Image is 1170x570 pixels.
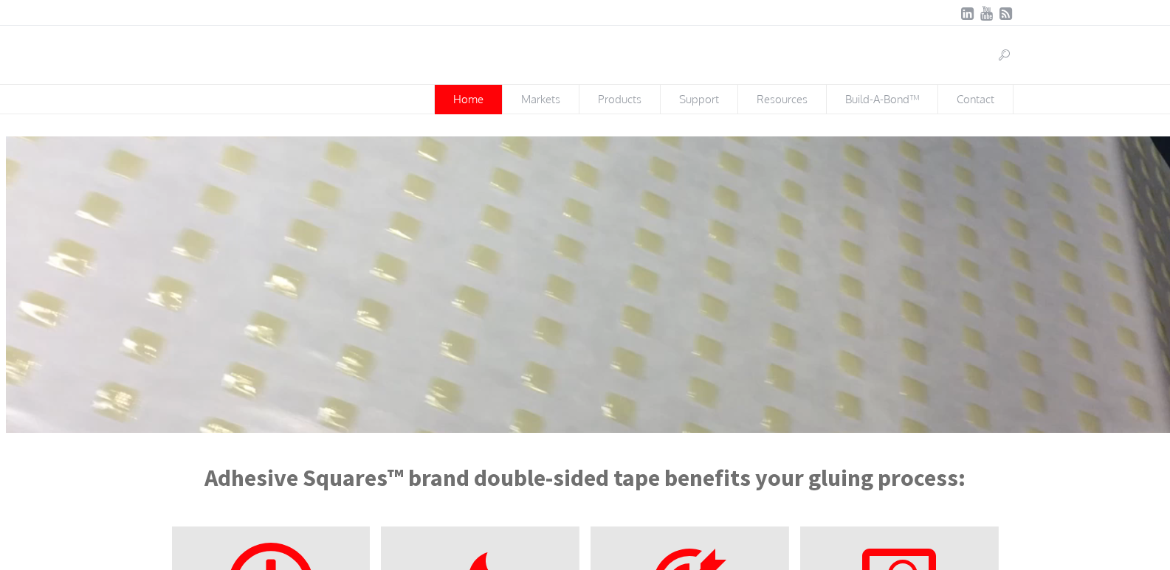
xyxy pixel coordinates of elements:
span: Products [579,85,660,114]
span: Markets [503,85,579,114]
span: Build-A-Bond™ [827,85,937,114]
a: LinkedIn [960,6,975,21]
a: Build-A-Bond™ [827,85,938,114]
span: Home [435,85,502,114]
span: Contact [938,85,1013,114]
a: YouTube [980,6,994,21]
strong: Adhesive Squares™ brand double-sided tape benefits your gluing process: [204,463,966,493]
span: Resources [738,85,826,114]
a: Support [661,85,738,114]
a: Home [434,85,503,114]
span: Support [661,85,737,114]
img: Adhesive Squares™ [157,26,334,84]
a: RSSFeed [999,6,1014,21]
